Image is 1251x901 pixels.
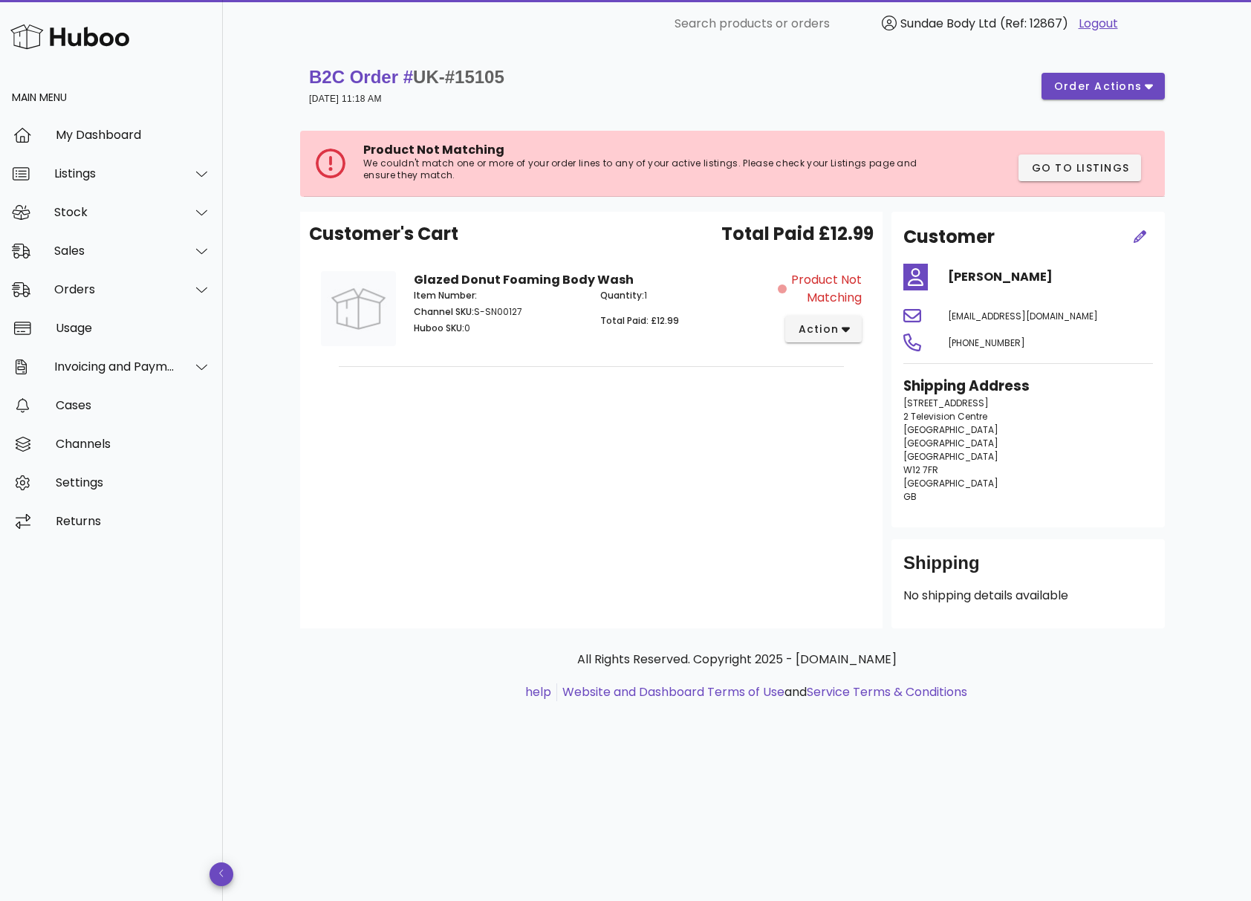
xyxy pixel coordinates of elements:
[600,314,679,327] span: Total Paid: £12.99
[903,423,998,436] span: [GEOGRAPHIC_DATA]
[525,683,551,700] a: help
[1030,160,1129,176] span: Go to Listings
[903,376,1153,397] h3: Shipping Address
[309,67,504,87] strong: B2C Order #
[414,289,477,302] span: Item Number:
[1042,73,1165,100] button: order actions
[948,336,1025,349] span: [PHONE_NUMBER]
[56,398,211,412] div: Cases
[903,410,987,423] span: 2 Television Centre
[414,322,582,335] p: 0
[309,94,382,104] small: [DATE] 11:18 AM
[807,683,967,700] a: Service Terms & Conditions
[414,271,634,288] strong: Glazed Donut Foaming Body Wash
[721,221,874,247] span: Total Paid £12.99
[790,271,862,307] span: Product Not Matching
[600,289,769,302] p: 1
[54,205,175,219] div: Stock
[557,683,967,701] li: and
[903,490,917,503] span: GB
[785,316,862,342] button: action
[600,289,644,302] span: Quantity:
[948,268,1153,286] h4: [PERSON_NAME]
[797,322,839,337] span: action
[900,15,996,32] span: Sundae Body Ltd
[363,141,504,158] span: Product Not Matching
[948,310,1098,322] span: [EMAIL_ADDRESS][DOMAIN_NAME]
[1000,15,1068,32] span: (Ref: 12867)
[54,244,175,258] div: Sales
[903,397,989,409] span: [STREET_ADDRESS]
[309,221,458,247] span: Customer's Cart
[414,305,582,319] p: S-SN00127
[10,21,129,53] img: Huboo Logo
[54,282,175,296] div: Orders
[1053,79,1143,94] span: order actions
[413,67,504,87] span: UK-#15105
[1018,154,1141,181] button: Go to Listings
[56,437,211,451] div: Channels
[562,683,784,700] a: Website and Dashboard Terms of Use
[414,322,464,334] span: Huboo SKU:
[54,360,175,374] div: Invoicing and Payments
[363,157,946,181] p: We couldn't match one or more of your order lines to any of your active listings. Please check yo...
[903,587,1153,605] p: No shipping details available
[903,224,995,250] h2: Customer
[903,450,998,463] span: [GEOGRAPHIC_DATA]
[321,271,396,346] img: Product Image
[312,651,1162,669] p: All Rights Reserved. Copyright 2025 - [DOMAIN_NAME]
[903,463,938,476] span: W12 7FR
[56,128,211,142] div: My Dashboard
[903,477,998,489] span: [GEOGRAPHIC_DATA]
[56,321,211,335] div: Usage
[903,551,1153,587] div: Shipping
[56,475,211,489] div: Settings
[54,166,175,180] div: Listings
[414,305,474,318] span: Channel SKU:
[56,514,211,528] div: Returns
[903,437,998,449] span: [GEOGRAPHIC_DATA]
[1079,15,1118,33] a: Logout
